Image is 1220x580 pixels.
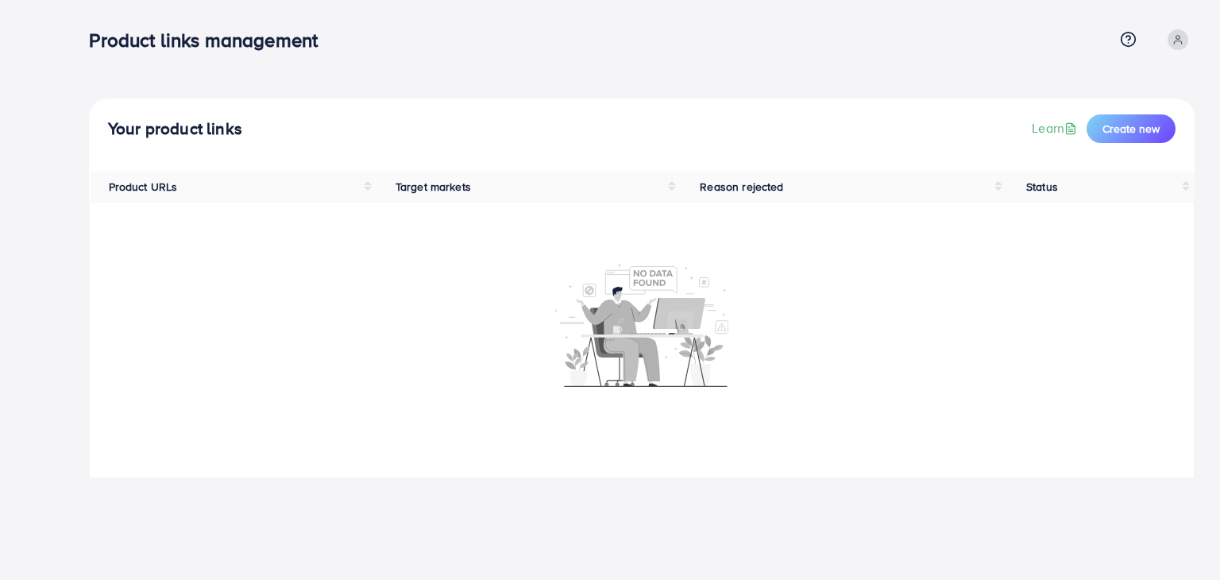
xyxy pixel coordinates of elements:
span: Product URLs [109,179,178,195]
h3: Product links management [89,29,330,52]
span: Status [1026,179,1058,195]
span: Target markets [396,179,471,195]
h4: Your product links [108,119,242,139]
a: Learn [1032,119,1080,137]
span: Create new [1102,121,1160,137]
button: Create new [1087,114,1176,143]
span: Reason rejected [700,179,783,195]
img: No account [555,262,728,387]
